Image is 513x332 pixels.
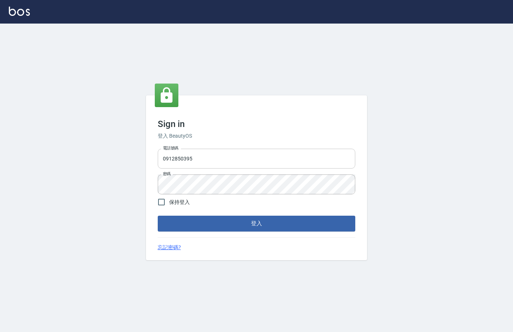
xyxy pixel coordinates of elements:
h6: 登入 BeautyOS [158,132,355,140]
span: 保持登入 [169,198,190,206]
label: 電話號碼 [163,145,178,151]
label: 密碼 [163,171,171,177]
button: 登入 [158,216,355,231]
a: 忘記密碼? [158,244,181,251]
h3: Sign in [158,119,355,129]
img: Logo [9,7,30,16]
